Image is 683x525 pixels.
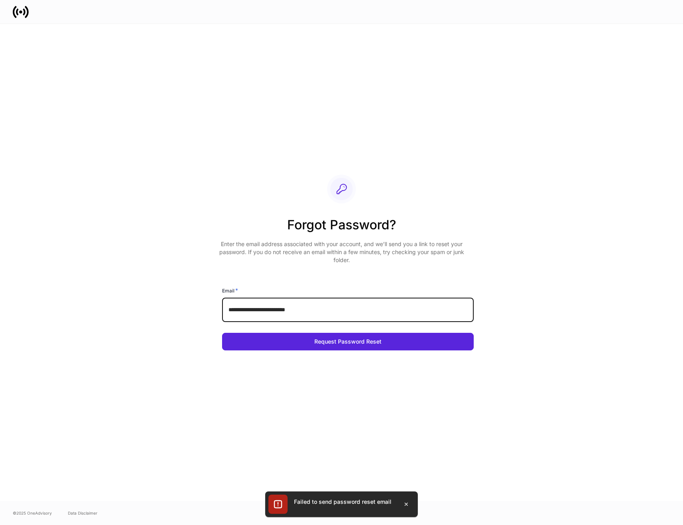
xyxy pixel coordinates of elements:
[13,510,52,516] span: © 2025 OneAdvisory
[294,498,391,506] div: Failed to send password reset email
[216,216,467,240] h2: Forgot Password?
[314,339,381,344] div: Request Password Reset
[68,510,97,516] a: Data Disclaimer
[216,240,467,264] p: Enter the email address associated with your account, and we’ll send you a link to reset your pas...
[222,333,474,350] button: Request Password Reset
[222,286,238,294] h6: Email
